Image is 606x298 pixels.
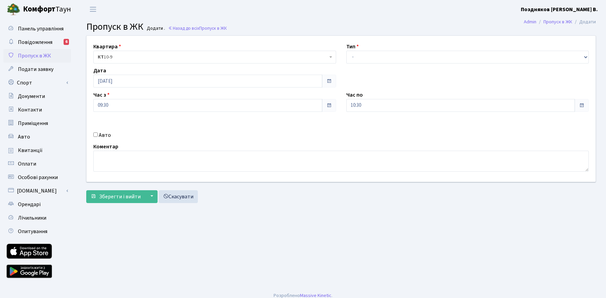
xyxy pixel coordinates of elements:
span: Пропуск в ЖК [18,52,51,59]
nav: breadcrumb [514,15,606,29]
span: Лічильники [18,214,46,222]
span: <b>КТ</b>&nbsp;&nbsp;&nbsp;&nbsp;10-9 [93,51,336,64]
span: Подати заявку [18,66,53,73]
a: Орендарі [3,198,71,211]
span: Авто [18,133,30,141]
span: Орендарі [18,201,41,208]
span: Приміщення [18,120,48,127]
a: Панель управління [3,22,71,35]
span: Квитанції [18,147,43,154]
label: Час по [346,91,363,99]
a: Приміщення [3,117,71,130]
span: Документи [18,93,45,100]
a: Спорт [3,76,71,90]
a: Контакти [3,103,71,117]
span: <b>КТ</b>&nbsp;&nbsp;&nbsp;&nbsp;10-9 [98,54,328,60]
span: Зберегти і вийти [99,193,141,200]
b: Поздняков [PERSON_NAME] В. [521,6,598,13]
span: Повідомлення [18,39,52,46]
label: Квартира [93,43,121,51]
label: Час з [93,91,110,99]
a: Пропуск в ЖК [543,18,572,25]
a: Скасувати [159,190,198,203]
a: Оплати [3,157,71,171]
label: Коментар [93,143,118,151]
a: Лічильники [3,211,71,225]
div: 6 [64,39,69,45]
span: Пропуск в ЖК [199,25,227,31]
label: Авто [99,131,111,139]
label: Дата [93,67,106,75]
small: Додати . [145,26,165,31]
li: Додати [572,18,596,26]
a: Авто [3,130,71,144]
label: Тип [346,43,359,51]
b: КТ [98,54,104,60]
a: Квитанції [3,144,71,157]
a: [DOMAIN_NAME] [3,184,71,198]
a: Пропуск в ЖК [3,49,71,63]
span: Оплати [18,160,36,168]
a: Опитування [3,225,71,238]
a: Admin [524,18,536,25]
span: Панель управління [18,25,64,32]
a: Подати заявку [3,63,71,76]
button: Переключити навігацію [85,4,101,15]
span: Пропуск в ЖК [86,20,143,33]
a: Особові рахунки [3,171,71,184]
span: Контакти [18,106,42,114]
span: Особові рахунки [18,174,58,181]
span: Таун [23,4,71,15]
img: logo.png [7,3,20,16]
button: Зберегти і вийти [86,190,145,203]
span: Опитування [18,228,47,235]
a: Поздняков [PERSON_NAME] В. [521,5,598,14]
a: Повідомлення6 [3,35,71,49]
a: Назад до всіхПропуск в ЖК [168,25,227,31]
b: Комфорт [23,4,55,15]
a: Документи [3,90,71,103]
